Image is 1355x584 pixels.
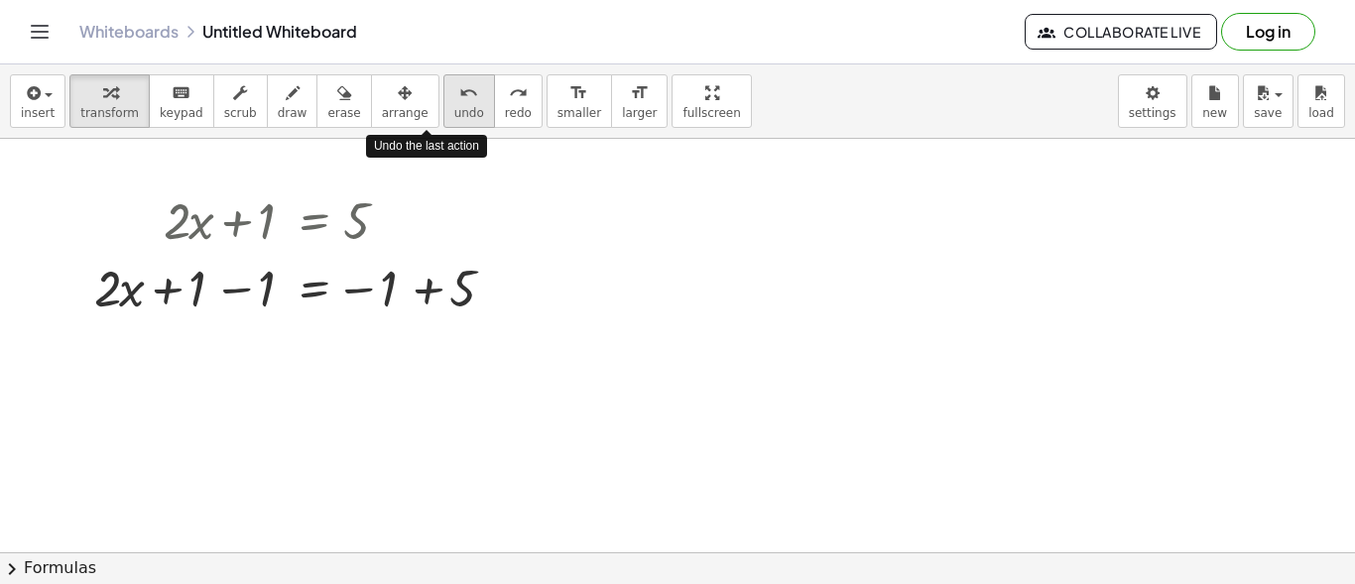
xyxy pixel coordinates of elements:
button: Log in [1221,13,1315,51]
i: redo [509,81,528,105]
button: save [1243,74,1293,128]
span: new [1202,106,1227,120]
span: transform [80,106,139,120]
i: undo [459,81,478,105]
a: Whiteboards [79,22,179,42]
button: Collaborate Live [1025,14,1217,50]
span: redo [505,106,532,120]
button: redoredo [494,74,543,128]
span: fullscreen [682,106,740,120]
i: keyboard [172,81,190,105]
span: scrub [224,106,257,120]
span: arrange [382,106,429,120]
div: Undo the last action [366,135,487,158]
button: undoundo [443,74,495,128]
i: format_size [630,81,649,105]
span: smaller [557,106,601,120]
span: insert [21,106,55,120]
button: arrange [371,74,439,128]
span: load [1308,106,1334,120]
button: load [1297,74,1345,128]
span: settings [1129,106,1176,120]
button: new [1191,74,1239,128]
span: erase [327,106,360,120]
button: Toggle navigation [24,16,56,48]
button: transform [69,74,150,128]
button: format_sizelarger [611,74,668,128]
button: scrub [213,74,268,128]
button: insert [10,74,65,128]
button: draw [267,74,318,128]
button: fullscreen [672,74,751,128]
button: settings [1118,74,1187,128]
button: keyboardkeypad [149,74,214,128]
button: format_sizesmaller [547,74,612,128]
span: larger [622,106,657,120]
button: erase [316,74,371,128]
span: keypad [160,106,203,120]
span: undo [454,106,484,120]
i: format_size [569,81,588,105]
span: save [1254,106,1282,120]
span: Collaborate Live [1042,23,1200,41]
span: draw [278,106,308,120]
